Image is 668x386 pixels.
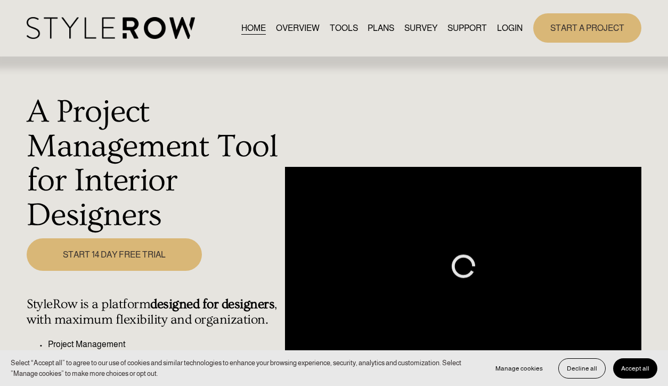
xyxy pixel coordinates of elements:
a: LOGIN [497,21,523,35]
strong: designed for designers [150,296,274,312]
a: HOME [241,21,266,35]
span: Accept all [621,365,649,372]
span: Decline all [567,365,597,372]
span: Manage cookies [495,365,543,372]
a: START A PROJECT [533,13,641,43]
h4: StyleRow is a platform , with maximum flexibility and organization. [27,296,279,328]
h1: A Project Management Tool for Interior Designers [27,95,279,232]
a: folder dropdown [447,21,487,35]
a: PLANS [368,21,394,35]
button: Accept all [613,358,657,379]
span: SUPPORT [447,22,487,35]
img: StyleRow [27,17,194,39]
p: Project Management [48,338,279,351]
a: SURVEY [404,21,437,35]
a: START 14 DAY FREE TRIAL [27,238,202,271]
a: OVERVIEW [276,21,320,35]
p: Select “Accept all” to agree to our use of cookies and similar technologies to enhance your brows... [11,358,477,379]
button: Manage cookies [487,358,551,379]
a: TOOLS [330,21,358,35]
button: Decline all [558,358,606,379]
